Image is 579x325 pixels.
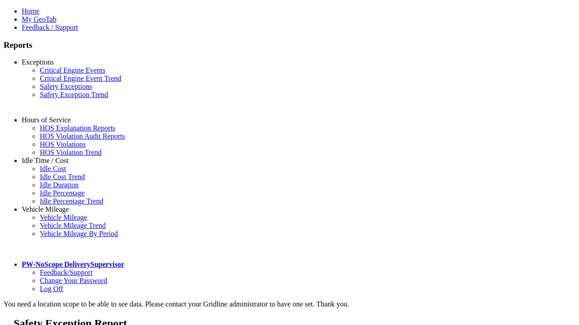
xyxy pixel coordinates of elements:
[40,269,92,276] a: Feedback/Support
[22,15,57,23] a: My GeoTab
[22,260,124,268] a: PW-NoScope DeliverySupervisor
[22,7,39,15] a: Home
[4,40,575,50] h3: Reports
[40,214,87,221] a: Vehicle Mileage
[22,23,78,31] a: Feedback / Support
[40,285,63,292] a: Log Off
[40,66,105,74] a: Critical Engine Events
[40,149,102,156] a: HOS Violation Trend
[40,173,85,181] a: Idle Cost Trend
[22,157,69,164] a: Idle Time / Cost
[4,300,575,308] div: You need a location scope to be able to see data. Please contact your Gridline administrator to h...
[22,58,54,66] a: Exceptions
[40,189,85,197] a: Idle Percentage
[22,205,69,213] a: Vehicle Mileage
[40,277,107,284] a: Change Your Password
[40,230,118,237] a: Vehicle Mileage By Period
[40,132,125,140] a: HOS Violation Audit Reports
[40,222,106,229] a: Vehicle Mileage Trend
[40,83,92,90] a: Safety Exceptions
[40,165,66,172] a: Idle Cost
[40,197,103,205] a: Idle Percentage Trend
[40,181,79,189] a: Idle Duration
[40,140,85,148] a: HOS Violations
[40,124,115,132] a: HOS Explanation Reports
[40,74,121,82] a: Critical Engine Event Trend
[40,91,108,98] a: Safety Exception Trend
[22,116,71,124] a: Hours of Service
